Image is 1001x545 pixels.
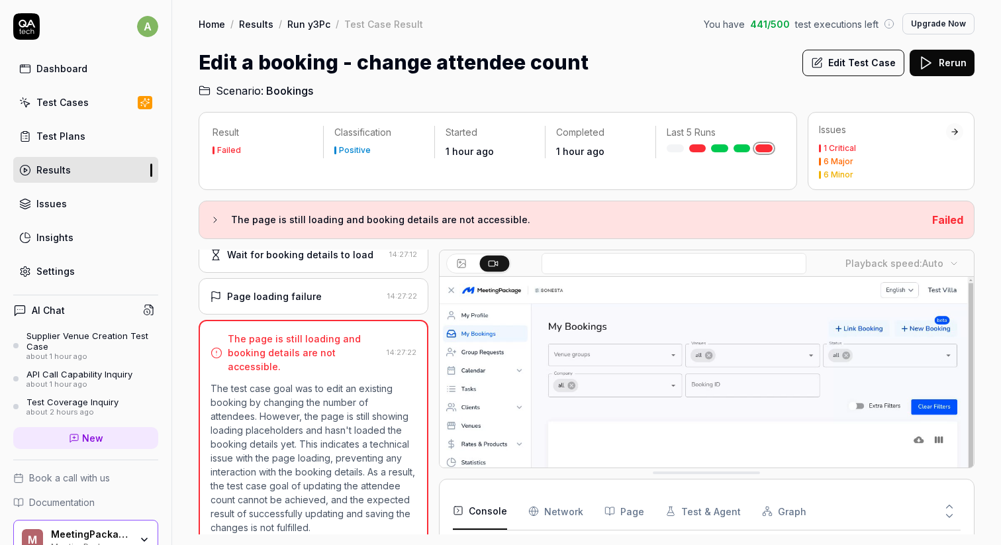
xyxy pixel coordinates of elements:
div: about 2 hours ago [26,408,119,417]
div: Playback speed: [845,256,943,270]
p: Last 5 Runs [667,126,773,139]
span: Scenario: [213,83,263,99]
a: Dashboard [13,56,158,81]
a: Run y3Pc [287,17,330,30]
a: Supplier Venue Creation Test Caseabout 1 hour ago [13,330,158,361]
span: test executions left [795,17,879,31]
div: 6 Major [824,158,853,166]
div: Dashboard [36,62,87,75]
p: Result [213,126,312,139]
div: 6 Minor [824,171,853,179]
button: Page [604,493,644,530]
button: Edit Test Case [802,50,904,76]
a: Book a call with us [13,471,158,485]
a: Home [199,17,225,30]
span: a [137,16,158,37]
div: / [279,17,282,30]
a: Issues [13,191,158,217]
div: Failed [217,146,241,154]
span: You have [704,17,745,31]
time: 1 hour ago [556,146,604,157]
a: Test Cases [13,89,158,115]
div: MeetingPackage [51,528,130,540]
button: The page is still loading and booking details are not accessible. [210,212,922,228]
a: Results [13,157,158,183]
span: Failed [932,213,963,226]
div: The page is still loading and booking details are not accessible. [228,332,381,373]
button: Rerun [910,50,975,76]
div: Test Case Result [344,17,423,30]
a: Settings [13,258,158,284]
p: Started [446,126,534,139]
div: Test Cases [36,95,89,109]
time: 14:27:12 [389,250,417,259]
a: API Call Capability Inquiryabout 1 hour ago [13,369,158,389]
span: Bookings [266,83,313,99]
div: API Call Capability Inquiry [26,369,132,379]
button: a [137,13,158,40]
div: / [336,17,339,30]
a: Test Coverage Inquiryabout 2 hours ago [13,397,158,417]
div: Insights [36,230,73,244]
div: Wait for booking details to load [227,248,373,262]
a: Insights [13,224,158,250]
div: Test Plans [36,129,85,143]
h4: AI Chat [32,303,65,317]
div: Positive [339,146,371,154]
time: 1 hour ago [446,146,494,157]
a: Documentation [13,495,158,509]
span: New [82,431,103,445]
div: about 1 hour ago [26,380,132,389]
button: Upgrade Now [902,13,975,34]
div: Page loading failure [227,289,322,303]
button: Graph [762,493,806,530]
button: Network [528,493,583,530]
span: Documentation [29,495,95,509]
div: Issues [36,197,67,211]
div: Supplier Venue Creation Test Case [26,330,158,352]
a: Scenario:Bookings [199,83,313,99]
div: Settings [36,264,75,278]
p: The test case goal was to edit an existing booking by changing the number of attendees. However, ... [211,381,416,534]
p: Completed [556,126,645,139]
div: Test Coverage Inquiry [26,397,119,407]
span: Book a call with us [29,471,110,485]
button: Console [453,493,507,530]
div: / [230,17,234,30]
p: Classification [334,126,423,139]
div: 1 Critical [824,144,856,152]
time: 14:27:22 [387,348,416,357]
a: New [13,427,158,449]
div: Issues [819,123,946,136]
div: Results [36,163,71,177]
span: 441 / 500 [750,17,790,31]
a: Test Plans [13,123,158,149]
div: about 1 hour ago [26,352,158,362]
a: Results [239,17,273,30]
button: Test & Agent [665,493,741,530]
time: 14:27:22 [387,291,417,301]
h3: The page is still loading and booking details are not accessible. [231,212,922,228]
h1: Edit a booking - change attendee count [199,48,589,77]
